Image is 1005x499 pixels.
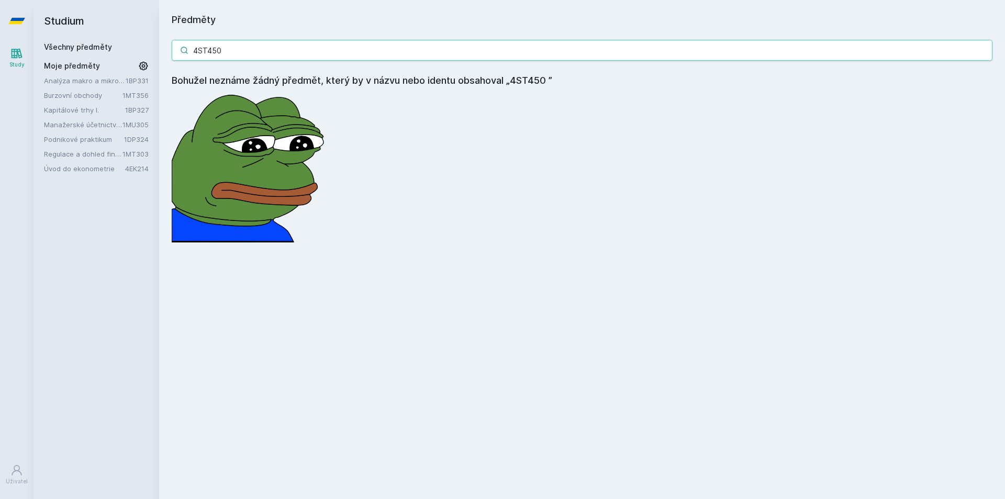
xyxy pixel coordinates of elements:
[122,150,149,158] a: 1MT303
[172,40,992,61] input: Název nebo ident předmětu…
[44,149,122,159] a: Regulace a dohled finančního systému
[122,120,149,129] a: 1MU305
[172,88,329,242] img: error_picture.png
[9,61,25,69] div: Study
[44,42,112,51] a: Všechny předměty
[125,106,149,114] a: 1BP327
[44,134,124,145] a: Podnikové praktikum
[172,13,992,27] h1: Předměty
[44,90,122,101] a: Burzovní obchody
[44,75,126,86] a: Analýza makro a mikrofinančních dat
[2,42,31,74] a: Study
[126,76,149,85] a: 1BP331
[172,73,992,88] h4: Bohužel neznáme žádný předmět, který by v názvu nebo identu obsahoval „4ST450 ”
[44,61,100,71] span: Moje předměty
[122,91,149,99] a: 1MT356
[44,105,125,115] a: Kapitálové trhy I.
[44,163,125,174] a: Úvod do ekonometrie
[124,135,149,143] a: 1DP324
[44,119,122,130] a: Manažerské účetnictví I.
[125,164,149,173] a: 4EK214
[6,478,28,485] div: Uživatel
[2,459,31,491] a: Uživatel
